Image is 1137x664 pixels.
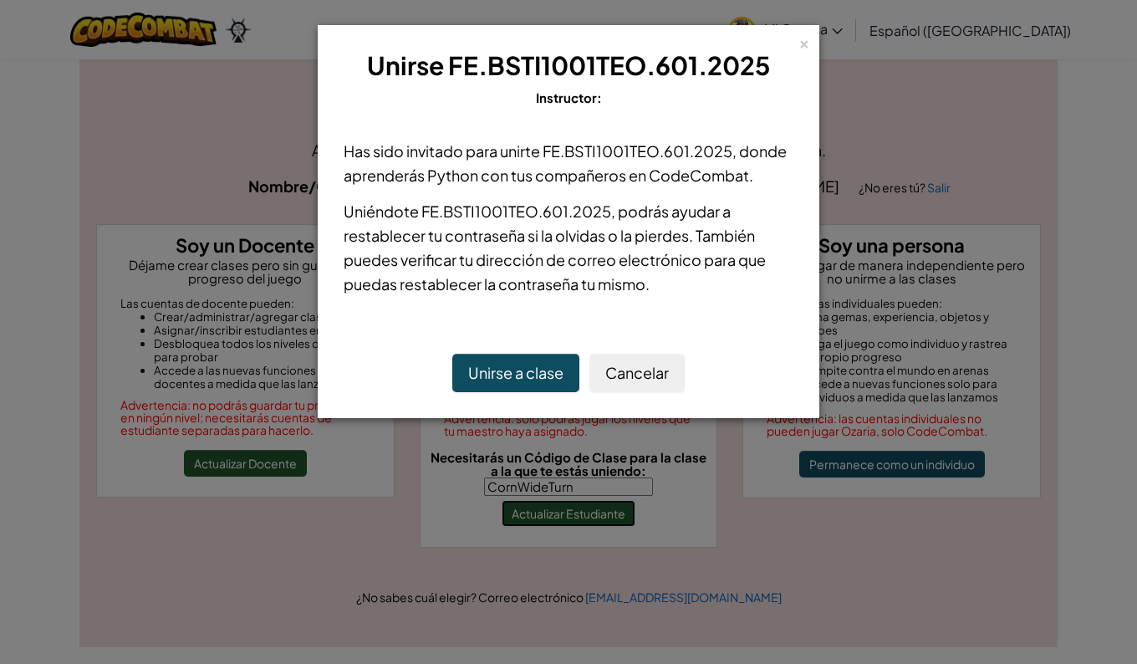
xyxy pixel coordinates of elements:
[543,141,732,161] span: FE.BSTI1001TEO.601.2025
[344,202,421,221] span: Uniéndote
[427,166,478,185] span: Python
[536,89,602,105] span: Instructor:
[367,49,444,81] span: Unirse
[452,354,579,392] button: Unirse a clase
[344,141,543,161] span: Has sido invitado para unirte
[478,166,753,185] span: con tus compañeros en CodeCombat.
[798,33,810,50] div: ×
[589,354,685,392] button: Cancelar
[448,49,770,81] span: FE.BSTI1001TEO.601.2025
[421,202,611,221] span: FE.BSTI1001TEO.601.2025
[611,202,618,221] span: ,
